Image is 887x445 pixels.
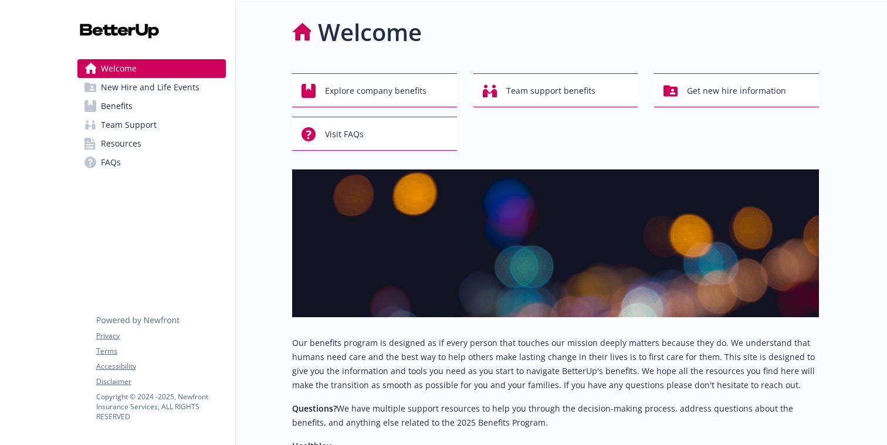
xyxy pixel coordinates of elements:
[318,15,422,50] h1: Welcome
[325,80,426,102] span: Explore company benefits
[101,78,199,97] span: New Hire and Life Events
[96,361,225,372] a: Accessibility
[77,59,226,78] a: Welcome
[101,59,137,78] span: Welcome
[77,116,226,134] a: Team Support
[96,376,225,387] a: Disclaimer
[292,402,819,430] p: We have multiple support resources to help you through the decision-making process, address quest...
[96,346,225,356] a: Terms
[473,73,638,107] button: Team support benefits
[77,78,226,97] a: New Hire and Life Events
[77,134,226,153] a: Resources
[292,169,819,317] img: overview page banner
[292,117,457,151] button: Visit FAQs
[292,403,337,414] strong: Questions?
[292,73,457,107] button: Explore company benefits
[77,97,226,116] a: Benefits
[506,80,595,102] span: Team support benefits
[687,80,786,102] span: Get new hire information
[96,392,225,422] p: Copyright © 2024 - 2025 , Newfront Insurance Services, ALL RIGHTS RESERVED
[101,134,141,153] span: Resources
[325,123,364,145] span: Visit FAQs
[101,116,157,134] span: Team Support
[77,153,226,172] a: FAQs
[654,73,819,107] button: Get new hire information
[292,336,819,392] p: Our benefits program is designed as if every person that touches our mission deeply matters becau...
[96,331,225,341] a: Privacy
[101,153,121,172] span: FAQs
[101,97,133,116] span: Benefits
